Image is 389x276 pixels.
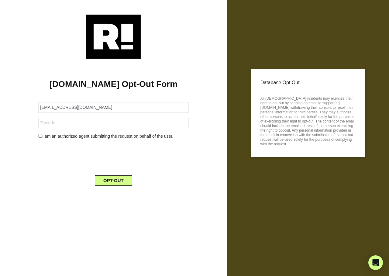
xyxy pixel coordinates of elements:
[38,118,188,128] input: Zipcode
[260,78,356,87] p: Database Opt Out
[86,15,141,59] img: Retention.com
[38,102,188,113] input: Email Address
[34,133,193,140] div: I am an authorized agent submitting the request on behalf of the user.
[67,144,160,168] iframe: reCAPTCHA
[9,79,218,89] h1: [DOMAIN_NAME] Opt-Out Form
[260,95,356,147] p: All [DEMOGRAPHIC_DATA] residents may exercise their right to opt-out by sending an email to suppo...
[368,255,383,270] div: Open Intercom Messenger
[95,175,132,186] button: OPT-OUT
